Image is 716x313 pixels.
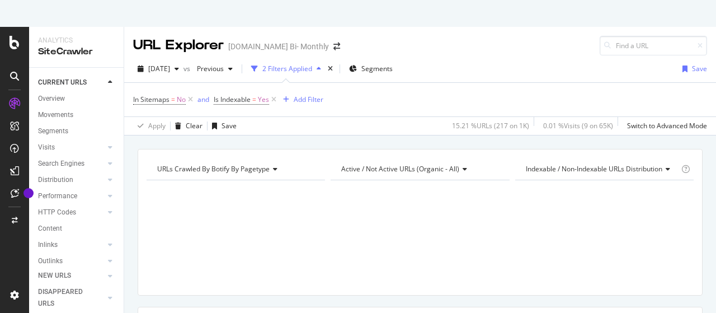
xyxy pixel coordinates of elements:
div: NEW URLS [38,270,71,282]
div: 15.21 % URLs ( 217 on 1K ) [452,121,529,130]
button: 2 Filters Applied [247,60,326,78]
h4: Indexable / Non-Indexable URLs Distribution [524,160,679,178]
div: Save [222,121,237,130]
a: Performance [38,190,105,202]
div: Inlinks [38,239,58,251]
a: Segments [38,125,116,137]
span: Yes [258,92,269,108]
a: Movements [38,109,116,121]
div: Performance [38,190,77,202]
div: and [197,95,209,104]
a: Overview [38,93,116,105]
div: DISAPPEARED URLS [38,286,95,310]
button: Switch to Advanced Mode [623,117,707,135]
div: Switch to Advanced Mode [627,121,707,130]
button: Save [208,117,237,135]
a: Content [38,223,116,235]
button: Previous [192,60,237,78]
div: 2 Filters Applied [262,64,312,73]
span: Previous [192,64,224,73]
a: DISAPPEARED URLS [38,286,105,310]
span: vs [183,64,192,73]
span: No [177,92,186,108]
a: Outlinks [38,255,105,267]
div: Outlinks [38,255,63,267]
button: and [197,94,209,105]
button: Segments [345,60,397,78]
span: Is Indexable [214,95,251,104]
div: times [326,63,335,74]
div: Save [692,64,707,73]
div: Overview [38,93,65,105]
button: Add Filter [279,93,323,106]
div: SiteCrawler [38,45,115,58]
a: Distribution [38,174,105,186]
span: = [171,95,175,104]
h4: Active / Not Active URLs [339,160,499,178]
button: Apply [133,117,166,135]
div: Search Engines [38,158,84,170]
div: Segments [38,125,68,137]
div: Content [38,223,62,235]
div: Add Filter [294,95,323,104]
div: URL Explorer [133,36,224,55]
iframe: Intercom live chat [678,275,705,302]
a: CURRENT URLS [38,77,105,88]
button: Clear [171,117,202,135]
span: URLs Crawled By Botify By pagetype [157,164,270,174]
span: Active / Not Active URLs (organic - all) [341,164,459,174]
h4: URLs Crawled By Botify By pagetype [155,160,315,178]
div: CURRENT URLS [38,77,87,88]
div: arrow-right-arrow-left [333,43,340,50]
a: HTTP Codes [38,207,105,218]
a: Inlinks [38,239,105,251]
div: Apply [148,121,166,130]
div: HTTP Codes [38,207,76,218]
button: [DATE] [133,60,183,78]
span: 2025 Aug. 17th [148,64,170,73]
a: NEW URLS [38,270,105,282]
a: Visits [38,142,105,153]
div: Tooltip anchor [23,188,34,198]
span: Segments [361,64,393,73]
div: Movements [38,109,73,121]
div: [DOMAIN_NAME] Bi- Monthly [228,41,329,52]
span: Indexable / Non-Indexable URLs distribution [526,164,662,174]
a: Search Engines [38,158,105,170]
div: Distribution [38,174,73,186]
span: = [252,95,256,104]
button: Save [678,60,707,78]
span: In Sitemaps [133,95,169,104]
div: Visits [38,142,55,153]
div: Analytics [38,36,115,45]
div: 0.01 % Visits ( 9 on 65K ) [543,121,613,130]
div: Clear [186,121,202,130]
input: Find a URL [600,36,707,55]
